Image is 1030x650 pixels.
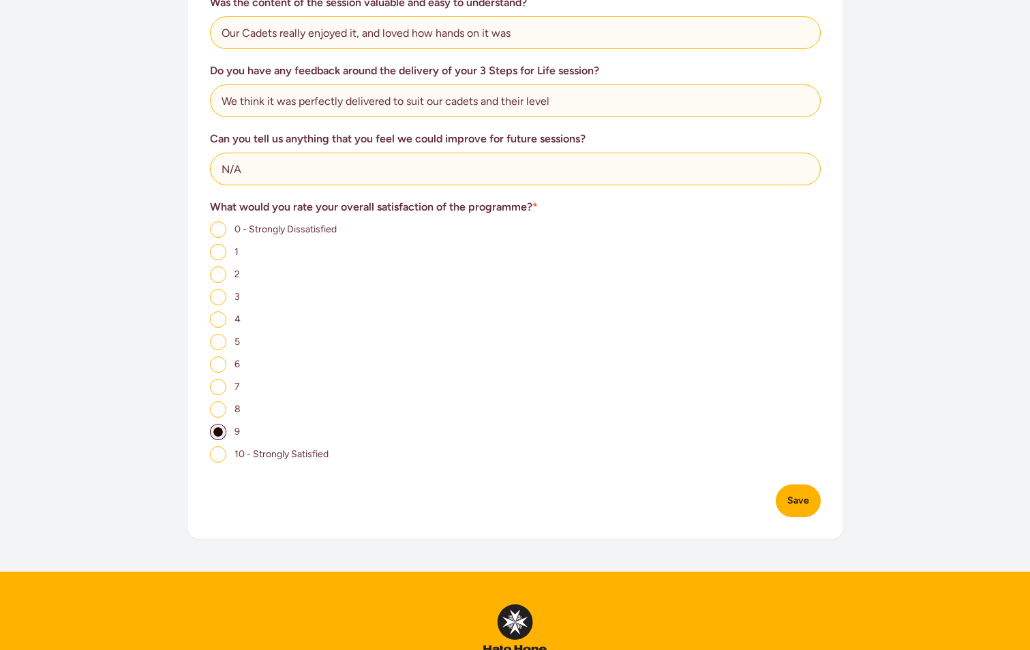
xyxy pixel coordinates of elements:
span: 10 - Strongly Satisfied [234,448,329,460]
input: 3 [210,289,226,305]
span: 6 [234,358,240,370]
span: 7 [234,381,240,392]
input: 9 [210,424,226,440]
span: 9 [234,426,240,437]
input: 6 [210,356,226,373]
span: 5 [234,336,240,347]
input: 5 [210,334,226,350]
input: 2 [210,266,226,283]
span: 4 [234,313,241,325]
span: 3 [234,291,240,303]
span: 1 [234,246,239,258]
button: Save [776,484,821,517]
span: 8 [234,403,241,415]
h3: Can you tell us anything that you feel we could improve for future sessions? [210,131,821,147]
input: 4 [210,311,226,328]
span: 0 - Strongly Dissatisfied [234,223,337,235]
input: 0 - Strongly Dissatisfied [210,221,226,238]
input: 8 [210,401,226,418]
h3: What would you rate your overall satisfaction of the programme? [210,199,821,215]
input: 10 - Strongly Satisfied [210,446,226,463]
span: 2 [234,268,240,280]
h3: Do you have any feedback around the delivery of your 3 Steps for Life session? [210,63,821,79]
input: 1 [210,244,226,260]
input: 7 [210,379,226,395]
